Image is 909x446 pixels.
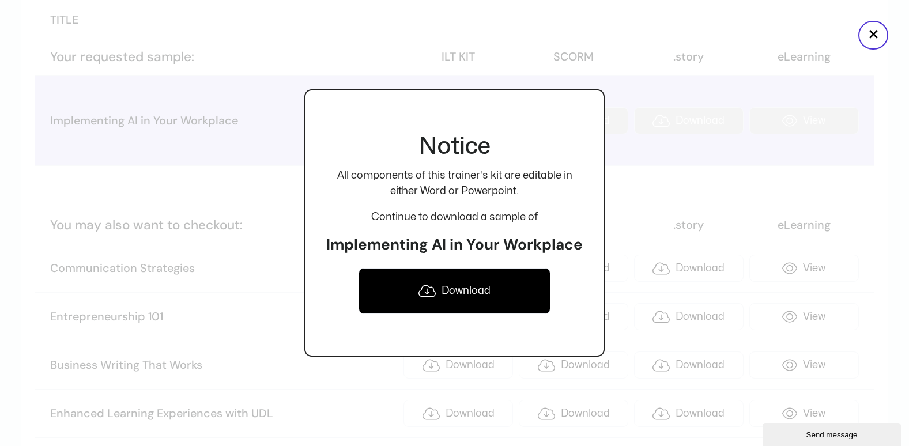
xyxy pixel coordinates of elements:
[326,209,583,225] p: Continue to download a sample of
[326,168,583,199] p: All components of this trainer's kit are editable in either Word or Powerpoint.
[763,421,903,446] iframe: chat widget
[326,235,583,255] h3: Implementing AI in Your Workplace
[326,132,583,162] h2: Notice
[858,21,888,50] button: Close popup
[359,268,551,314] a: Download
